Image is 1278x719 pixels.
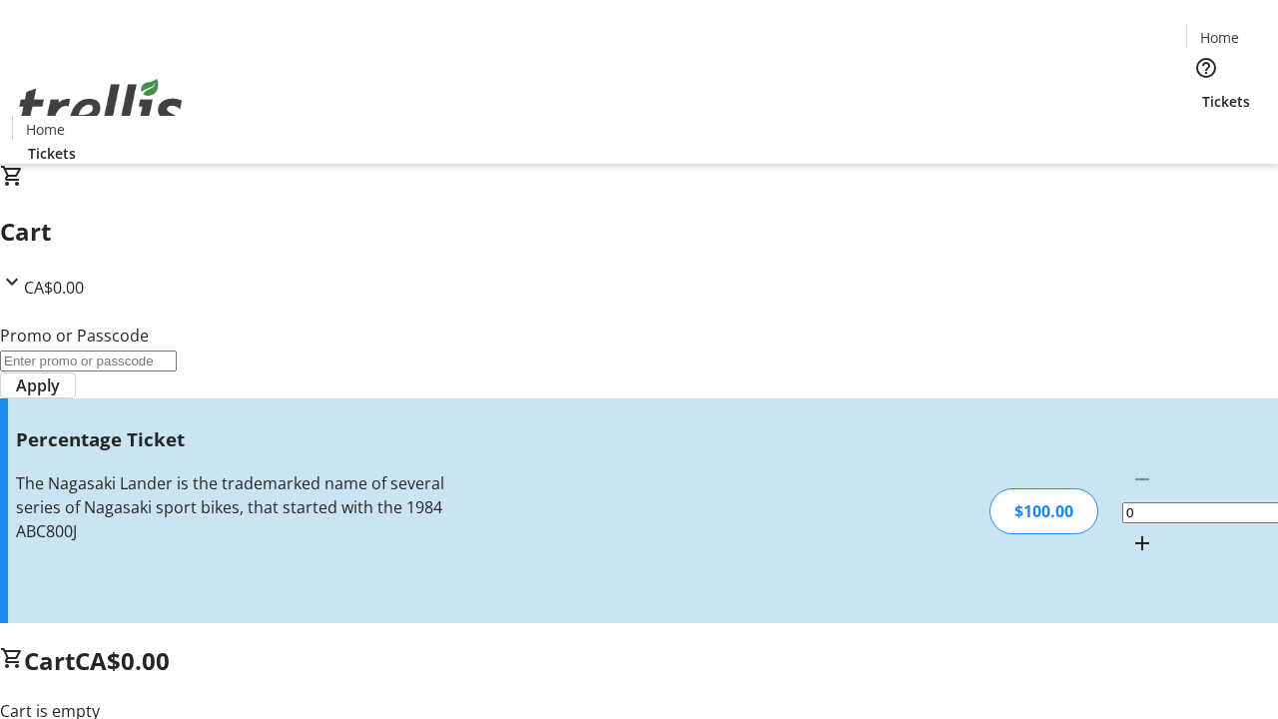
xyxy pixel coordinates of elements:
[12,143,92,164] a: Tickets
[16,471,452,543] div: The Nagasaki Lander is the trademarked name of several series of Nagasaki sport bikes, that start...
[12,57,190,157] img: Orient E2E Organization 8nBUyTNnwE's Logo
[13,119,77,140] a: Home
[1186,48,1226,88] button: Help
[24,277,84,299] span: CA$0.00
[75,644,170,677] span: CA$0.00
[26,119,65,140] span: Home
[1122,523,1162,563] button: Increment by one
[1187,27,1251,48] a: Home
[1186,112,1226,152] button: Cart
[16,425,452,453] h3: Percentage Ticket
[989,488,1098,534] div: $100.00
[1200,27,1239,48] span: Home
[16,373,60,397] span: Apply
[1186,91,1266,112] a: Tickets
[1202,91,1250,112] span: Tickets
[28,143,76,164] span: Tickets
